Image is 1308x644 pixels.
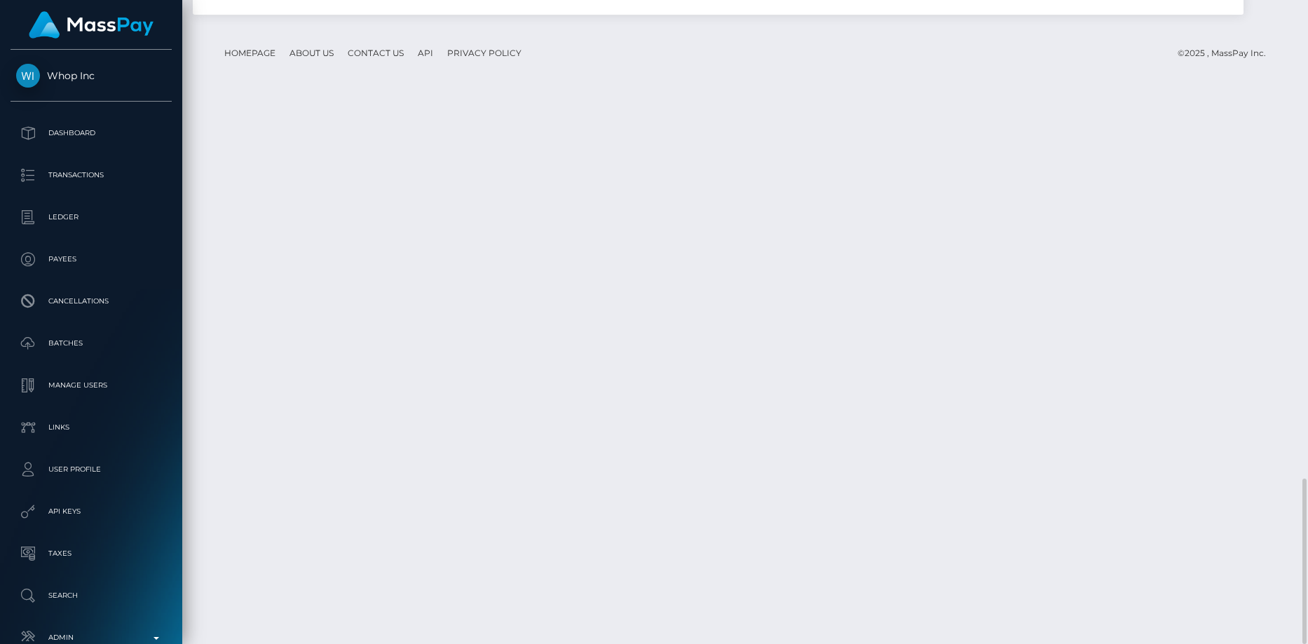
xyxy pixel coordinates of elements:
[16,417,166,438] p: Links
[11,284,172,319] a: Cancellations
[11,69,172,82] span: Whop Inc
[16,165,166,186] p: Transactions
[16,249,166,270] p: Payees
[1178,46,1276,61] div: © 2025 , MassPay Inc.
[11,536,172,571] a: Taxes
[11,368,172,403] a: Manage Users
[16,123,166,144] p: Dashboard
[16,501,166,522] p: API Keys
[16,64,40,88] img: Whop Inc
[442,42,527,64] a: Privacy Policy
[16,291,166,312] p: Cancellations
[16,375,166,396] p: Manage Users
[16,585,166,606] p: Search
[11,326,172,361] a: Batches
[11,158,172,193] a: Transactions
[29,11,154,39] img: MassPay Logo
[16,207,166,228] p: Ledger
[11,578,172,613] a: Search
[11,242,172,277] a: Payees
[342,42,409,64] a: Contact Us
[11,200,172,235] a: Ledger
[11,494,172,529] a: API Keys
[16,333,166,354] p: Batches
[412,42,439,64] a: API
[11,116,172,151] a: Dashboard
[11,452,172,487] a: User Profile
[284,42,339,64] a: About Us
[11,410,172,445] a: Links
[219,42,281,64] a: Homepage
[16,543,166,564] p: Taxes
[16,459,166,480] p: User Profile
